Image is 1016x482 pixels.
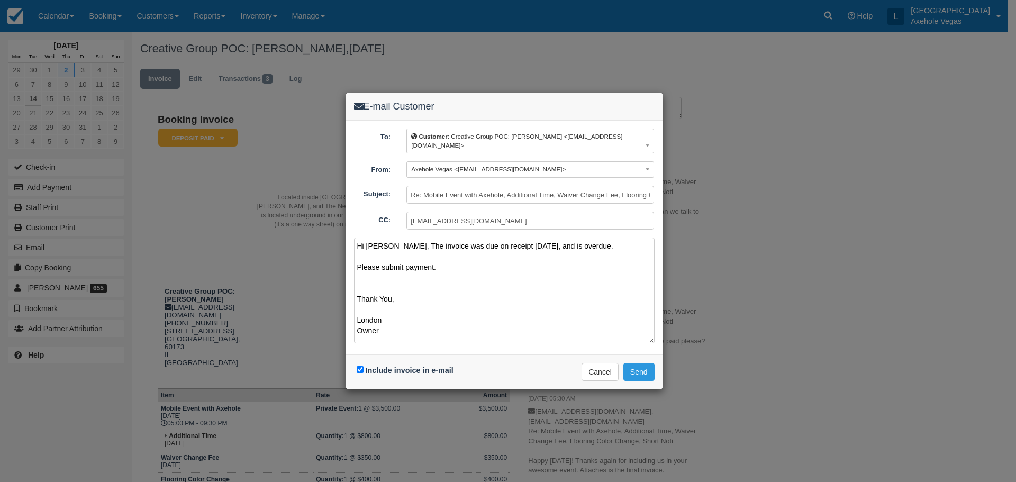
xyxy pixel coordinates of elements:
[346,212,399,225] label: CC:
[623,363,655,381] button: Send
[366,366,453,375] label: Include invoice in e-mail
[582,363,619,381] button: Cancel
[406,129,654,153] button: Customer: Creative Group POC: [PERSON_NAME] <[EMAIL_ADDRESS][DOMAIN_NAME]>
[346,186,399,199] label: Subject:
[346,161,399,175] label: From:
[411,166,566,172] span: Axehole Vegas <[EMAIL_ADDRESS][DOMAIN_NAME]>
[354,101,655,112] h4: E-mail Customer
[411,133,622,149] span: : Creative Group POC: [PERSON_NAME] <[EMAIL_ADDRESS][DOMAIN_NAME]>
[406,161,654,178] button: Axehole Vegas <[EMAIL_ADDRESS][DOMAIN_NAME]>
[419,133,447,140] b: Customer
[346,129,399,142] label: To:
